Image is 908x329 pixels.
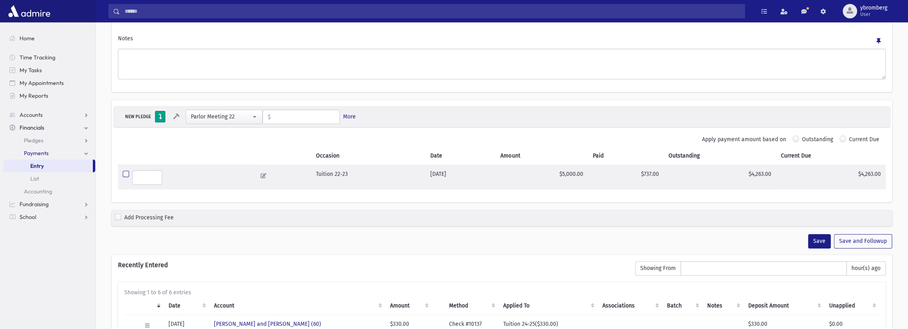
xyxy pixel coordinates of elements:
span: Pledges [24,137,43,144]
a: List [3,172,95,185]
span: Accounting [24,188,52,195]
th: Date: activate to sort column ascending [164,297,209,315]
img: AdmirePro [6,3,52,19]
button: Save and Followup [834,234,892,248]
div: NEW PLEDGE [123,113,153,120]
th: Unapplied: activate to sort column ascending [824,297,879,315]
a: Pledges [3,134,95,147]
a: Accounting [3,185,95,198]
th: Amount: activate to sort column ascending [385,297,432,315]
a: School [3,211,95,223]
span: Entry [30,162,44,169]
span: $ [263,110,271,124]
td: $737.00 [588,165,664,189]
span: Accounts [20,111,43,118]
h6: Recently Entered [118,261,627,269]
a: [PERSON_NAME] and [PERSON_NAME] (60) [214,321,321,327]
span: Fundraising [20,201,49,208]
td: [DATE] [426,165,496,189]
a: Time Tracking [3,51,95,64]
a: Payments [3,147,95,160]
td: Tuition 22-23 [311,165,426,189]
th: Amount [496,147,588,165]
th: Outstanding [664,147,776,165]
span: ybromberg [860,5,887,11]
span: Payments [24,150,49,157]
span: My Appointments [20,79,64,87]
th: Account: activate to sort column ascending [209,297,385,315]
span: Showing From [635,261,681,276]
th: Current Due [776,147,886,165]
th: Method: activate to sort column ascending [444,297,498,315]
button: Parlor Meeting 22 [186,110,263,124]
td: $4,263.00 [776,165,886,189]
label: Notes [118,34,133,45]
label: Add Processing Fee [124,213,174,223]
th: Occasion [311,147,426,165]
th: Notes: activate to sort column ascending [702,297,743,315]
th: Paid [588,147,664,165]
td: $4,263.00 [664,165,776,189]
th: Batch: activate to sort column ascending [662,297,702,315]
th: Date [426,147,496,165]
div: Parlor Meeting 22 [191,112,251,121]
span: hour(s) ago [846,261,886,276]
input: Search [120,4,745,18]
th: Deposit Amount: activate to sort column ascending [743,297,824,315]
button: Save [808,234,831,248]
span: Financials [20,124,44,131]
span: My Tasks [20,67,42,74]
label: Outstanding [802,135,833,147]
a: My Reports [3,89,95,102]
a: Financials [3,121,95,134]
th: Applied To: activate to sort column ascending [498,297,597,315]
a: More [343,112,356,121]
a: Entry [3,160,93,172]
span: School [20,213,36,221]
th: Associations: activate to sort column ascending [598,297,662,315]
span: Home [20,35,35,42]
span: List [30,175,39,182]
td: $5,000.00 [496,165,588,189]
span: User [860,11,887,18]
span: Time Tracking [20,54,55,61]
label: Current Due [849,135,879,147]
a: Accounts [3,108,95,121]
label: Apply payment amount based on [702,135,786,144]
div: Showing 1 to 6 of 6 entries [124,288,879,297]
a: My Appointments [3,77,95,89]
a: Fundraising [3,198,95,211]
a: Home [3,32,95,45]
span: My Reports [20,92,48,99]
a: My Tasks [3,64,95,77]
